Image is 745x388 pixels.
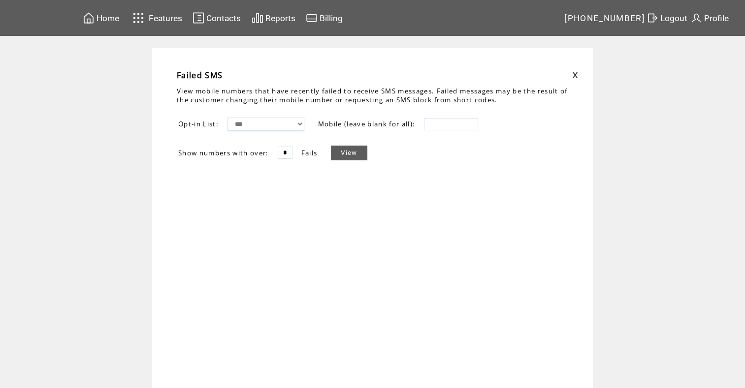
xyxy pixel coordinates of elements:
[177,87,568,104] span: View mobile numbers that have recently failed to receive SMS messages. Failed messages may be the...
[178,149,269,157] span: Show numbers with over:
[178,119,219,128] span: Opt-in List:
[690,12,702,24] img: profile.svg
[129,8,184,28] a: Features
[320,13,343,23] span: Billing
[645,10,689,26] a: Logout
[331,146,367,160] a: View
[301,149,318,157] span: Fails
[191,10,242,26] a: Contacts
[689,10,730,26] a: Profile
[704,13,729,23] span: Profile
[177,70,223,81] span: Failed SMS
[81,10,121,26] a: Home
[130,10,147,26] img: features.svg
[149,13,182,23] span: Features
[647,12,658,24] img: exit.svg
[304,10,344,26] a: Billing
[564,13,645,23] span: [PHONE_NUMBER]
[660,13,687,23] span: Logout
[318,119,416,128] span: Mobile (leave blank for all):
[250,10,297,26] a: Reports
[252,12,263,24] img: chart.svg
[306,12,318,24] img: creidtcard.svg
[83,12,95,24] img: home.svg
[206,13,241,23] span: Contacts
[265,13,295,23] span: Reports
[97,13,119,23] span: Home
[193,12,204,24] img: contacts.svg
